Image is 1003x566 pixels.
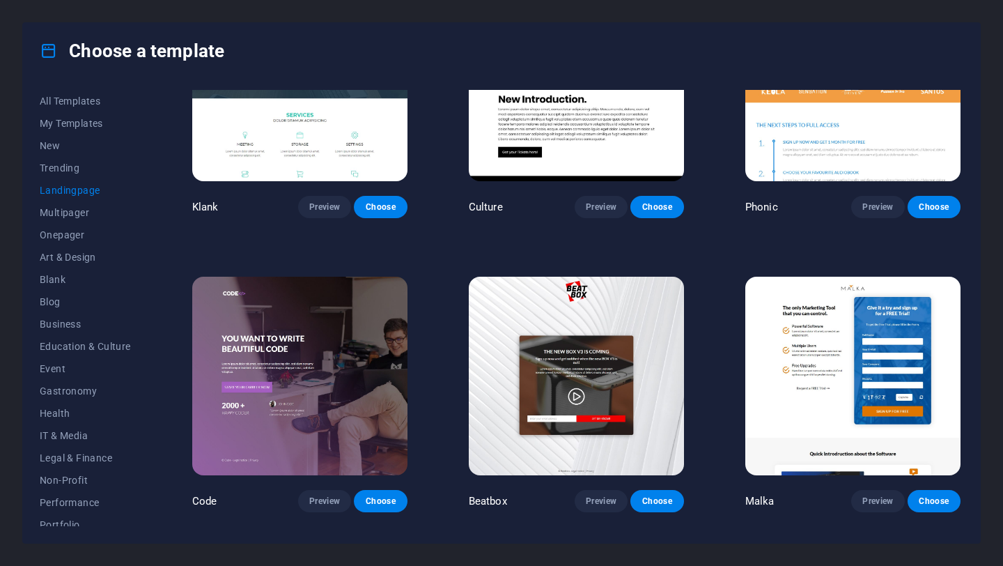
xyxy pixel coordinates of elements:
[851,490,904,512] button: Preview
[40,402,131,424] button: Health
[40,179,131,201] button: Landingpage
[40,252,131,263] span: Art & Design
[40,185,131,196] span: Landingpage
[908,490,961,512] button: Choose
[40,491,131,514] button: Performance
[919,496,949,507] span: Choose
[40,224,131,246] button: Onepager
[298,196,351,218] button: Preview
[354,490,407,512] button: Choose
[745,494,775,508] p: Malka
[586,201,616,213] span: Preview
[851,196,904,218] button: Preview
[469,494,507,508] p: Beatbox
[40,341,131,352] span: Education & Culture
[575,490,628,512] button: Preview
[630,196,683,218] button: Choose
[908,196,961,218] button: Choose
[40,380,131,402] button: Gastronomy
[40,452,131,464] span: Legal & Finance
[40,291,131,313] button: Blog
[575,196,628,218] button: Preview
[192,200,219,214] p: Klank
[40,319,131,330] span: Business
[630,490,683,512] button: Choose
[298,490,351,512] button: Preview
[586,496,616,507] span: Preview
[40,430,131,441] span: IT & Media
[309,201,340,213] span: Preview
[40,363,131,374] span: Event
[40,385,131,397] span: Gastronomy
[40,313,131,335] button: Business
[354,196,407,218] button: Choose
[40,95,131,107] span: All Templates
[745,200,778,214] p: Phonic
[40,447,131,469] button: Legal & Finance
[40,201,131,224] button: Multipager
[862,496,893,507] span: Preview
[40,118,131,129] span: My Templates
[642,496,672,507] span: Choose
[40,408,131,419] span: Health
[309,496,340,507] span: Preview
[40,296,131,307] span: Blog
[40,469,131,491] button: Non-Profit
[40,162,131,174] span: Trending
[862,201,893,213] span: Preview
[40,497,131,508] span: Performance
[469,200,503,214] p: Culture
[192,494,217,508] p: Code
[469,277,684,475] img: Beatbox
[365,201,396,213] span: Choose
[40,274,131,285] span: Blank
[40,358,131,380] button: Event
[40,246,131,268] button: Art & Design
[40,157,131,179] button: Trending
[919,201,949,213] span: Choose
[40,140,131,151] span: New
[40,40,224,62] h4: Choose a template
[40,475,131,486] span: Non-Profit
[40,514,131,536] button: Portfolio
[40,268,131,291] button: Blank
[40,135,131,157] button: New
[40,112,131,135] button: My Templates
[40,207,131,218] span: Multipager
[40,519,131,530] span: Portfolio
[642,201,672,213] span: Choose
[745,277,961,475] img: Malka
[40,90,131,112] button: All Templates
[40,335,131,358] button: Education & Culture
[365,496,396,507] span: Choose
[192,277,407,475] img: Code
[40,229,131,240] span: Onepager
[40,424,131,447] button: IT & Media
